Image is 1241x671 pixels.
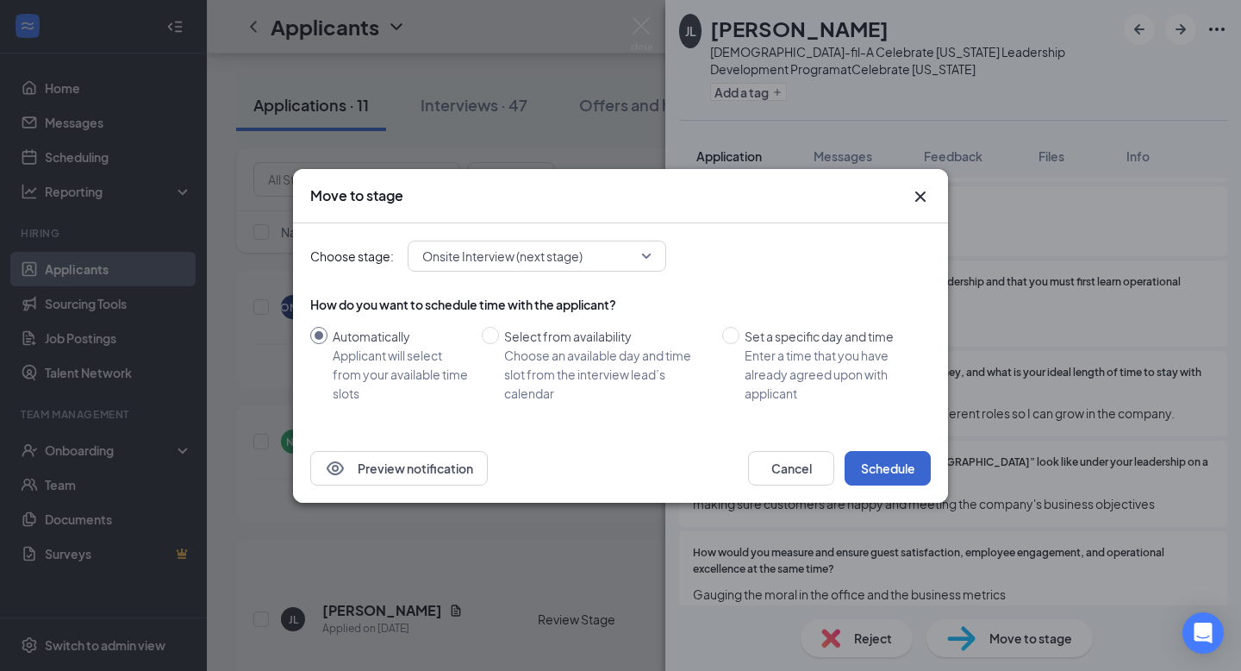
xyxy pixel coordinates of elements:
div: How do you want to schedule time with the applicant? [310,296,931,313]
div: Select from availability [504,327,708,346]
button: Schedule [845,451,931,486]
h3: Move to stage [310,186,403,205]
span: Onsite Interview (next stage) [422,243,583,269]
div: Choose an available day and time slot from the interview lead’s calendar [504,346,708,403]
div: Set a specific day and time [745,327,917,346]
div: Automatically [333,327,468,346]
div: Open Intercom Messenger [1182,612,1224,654]
span: Choose stage: [310,247,394,266]
button: EyePreview notification [310,451,488,486]
button: Close [910,186,931,207]
button: Cancel [748,451,834,486]
svg: Cross [910,186,931,207]
div: Applicant will select from your available time slots [333,346,468,403]
svg: Eye [325,458,346,479]
div: Enter a time that you have already agreed upon with applicant [745,346,917,403]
